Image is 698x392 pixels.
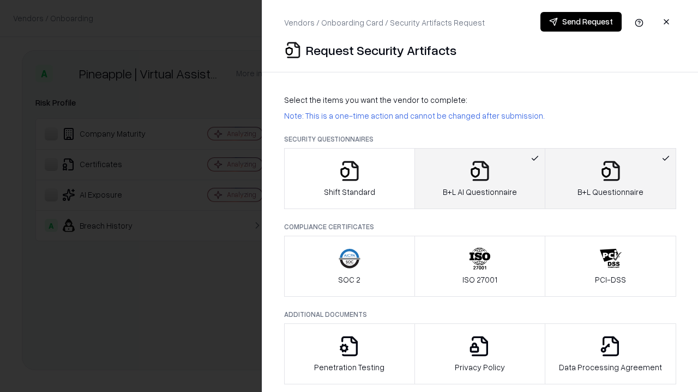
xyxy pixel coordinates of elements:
[414,323,546,384] button: Privacy Policy
[284,94,676,106] p: Select the items you want the vendor to complete:
[324,186,375,198] p: Shift Standard
[414,236,546,297] button: ISO 27001
[595,274,626,285] p: PCI-DSS
[338,274,360,285] p: SOC 2
[284,110,676,121] p: Note: This is a one-time action and cannot be changed after submission.
[284,323,415,384] button: Penetration Testing
[284,17,485,28] p: Vendors / Onboarding Card / Security Artifacts Request
[540,12,622,32] button: Send Request
[443,186,517,198] p: B+L AI Questionnaire
[545,236,676,297] button: PCI-DSS
[545,323,676,384] button: Data Processing Agreement
[284,222,676,231] p: Compliance Certificates
[455,362,505,373] p: Privacy Policy
[314,362,384,373] p: Penetration Testing
[577,186,643,198] p: B+L Questionnaire
[284,236,415,297] button: SOC 2
[306,41,456,59] p: Request Security Artifacts
[545,148,676,209] button: B+L Questionnaire
[284,148,415,209] button: Shift Standard
[462,274,497,285] p: ISO 27001
[284,134,676,144] p: Security Questionnaires
[559,362,662,373] p: Data Processing Agreement
[414,148,546,209] button: B+L AI Questionnaire
[284,310,676,319] p: Additional Documents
